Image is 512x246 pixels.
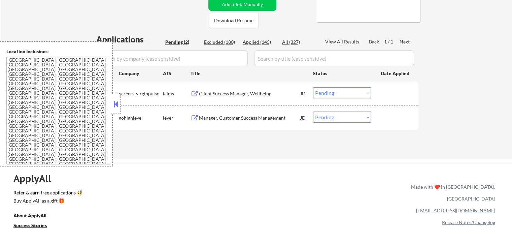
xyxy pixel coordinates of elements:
u: About ApplyAll [13,213,46,218]
div: Applied (145) [243,39,276,45]
div: Location Inclusions: [6,48,110,55]
div: gohighlevel [119,115,163,121]
a: [EMAIL_ADDRESS][DOMAIN_NAME] [416,208,495,213]
div: Made with ❤️ in [GEOGRAPHIC_DATA], [GEOGRAPHIC_DATA] [408,181,495,205]
div: Next [400,38,410,45]
div: JD [300,87,307,99]
div: Applications [96,35,163,43]
div: Client Success Manager, Wellbeing [199,90,301,97]
a: Success Stories [13,222,56,230]
a: Buy ApplyAll as a gift 🎁 [13,197,81,206]
div: Excluded (180) [204,39,238,45]
div: All (327) [282,39,316,45]
input: Search by title (case sensitive) [254,50,414,66]
div: Back [369,38,380,45]
div: Buy ApplyAll as a gift 🎁 [13,198,81,203]
a: Release Notes/Changelog [442,219,495,225]
u: Success Stories [13,222,47,228]
input: Search by company (case sensitive) [96,50,248,66]
div: Pending (2) [165,39,199,45]
div: Title [191,70,307,77]
div: Date Applied [381,70,410,77]
div: ATS [163,70,191,77]
div: icims [163,90,191,97]
div: ApplyAll [13,173,59,184]
div: Company [119,70,163,77]
div: View All Results [325,38,361,45]
div: lever [163,115,191,121]
div: 1 / 1 [384,38,400,45]
button: Download Resume [209,13,259,28]
div: careers-virginpulse [119,90,163,97]
div: JD [300,112,307,124]
div: Status [313,67,371,79]
a: About ApplyAll [13,212,56,221]
div: Manager, Customer Success Management [199,115,301,121]
a: Refer & earn free applications 👯‍♀️ [13,190,270,197]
